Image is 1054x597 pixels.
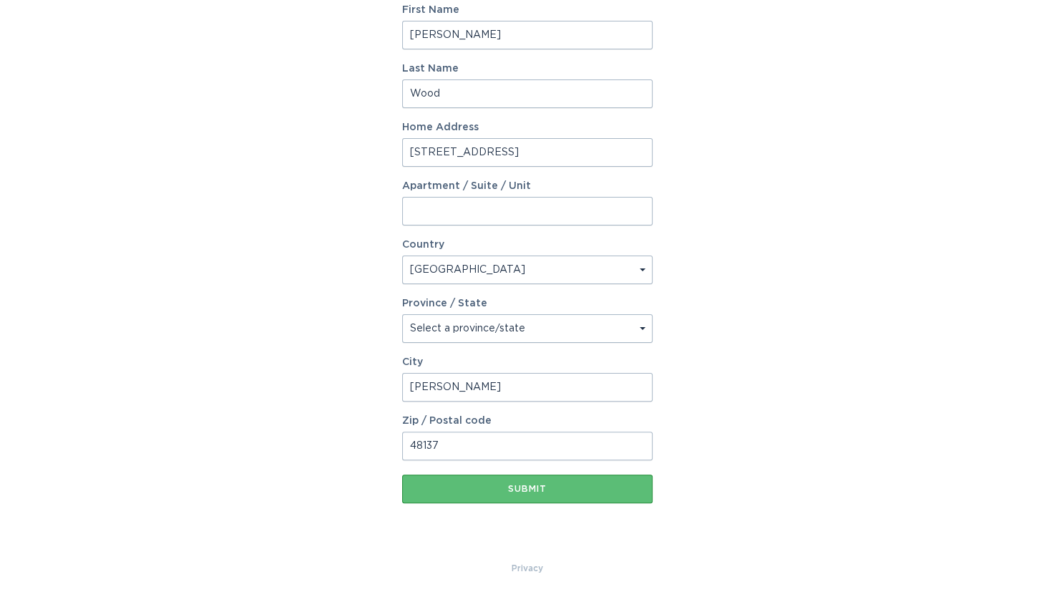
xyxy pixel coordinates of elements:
[409,485,645,493] div: Submit
[402,122,653,132] label: Home Address
[402,181,653,191] label: Apartment / Suite / Unit
[402,357,653,367] label: City
[402,475,653,503] button: Submit
[402,416,653,426] label: Zip / Postal code
[402,240,444,250] label: Country
[402,298,487,309] label: Province / State
[402,64,653,74] label: Last Name
[402,5,653,15] label: First Name
[512,560,543,576] a: Privacy Policy & Terms of Use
